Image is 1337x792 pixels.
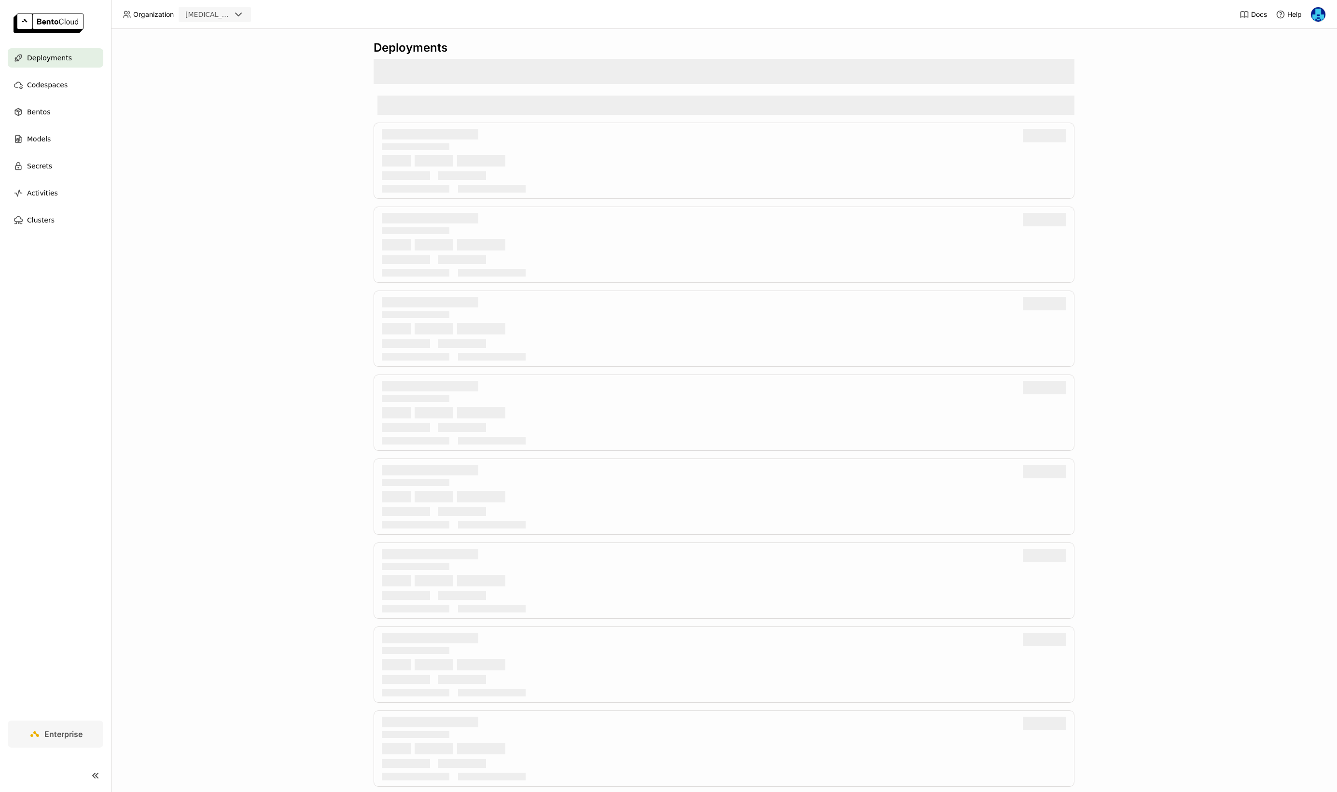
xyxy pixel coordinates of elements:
a: Models [8,129,103,149]
span: Deployments [27,52,72,64]
a: Secrets [8,156,103,176]
span: Secrets [27,160,52,172]
a: Deployments [8,48,103,68]
span: Activities [27,187,58,199]
span: Organization [133,10,174,19]
span: Bentos [27,106,50,118]
span: Docs [1251,10,1267,19]
div: Help [1276,10,1302,19]
a: Docs [1240,10,1267,19]
span: Clusters [27,214,55,226]
input: Selected revia. [232,10,233,20]
div: Deployments [374,41,1074,55]
div: [MEDICAL_DATA] [185,10,231,19]
span: Models [27,133,51,145]
a: Codespaces [8,75,103,95]
span: Help [1287,10,1302,19]
a: Activities [8,183,103,203]
img: logo [14,14,84,33]
a: Bentos [8,102,103,122]
img: Yi Guo [1311,7,1325,22]
a: Clusters [8,210,103,230]
a: Enterprise [8,721,103,748]
span: Codespaces [27,79,68,91]
span: Enterprise [44,729,83,739]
